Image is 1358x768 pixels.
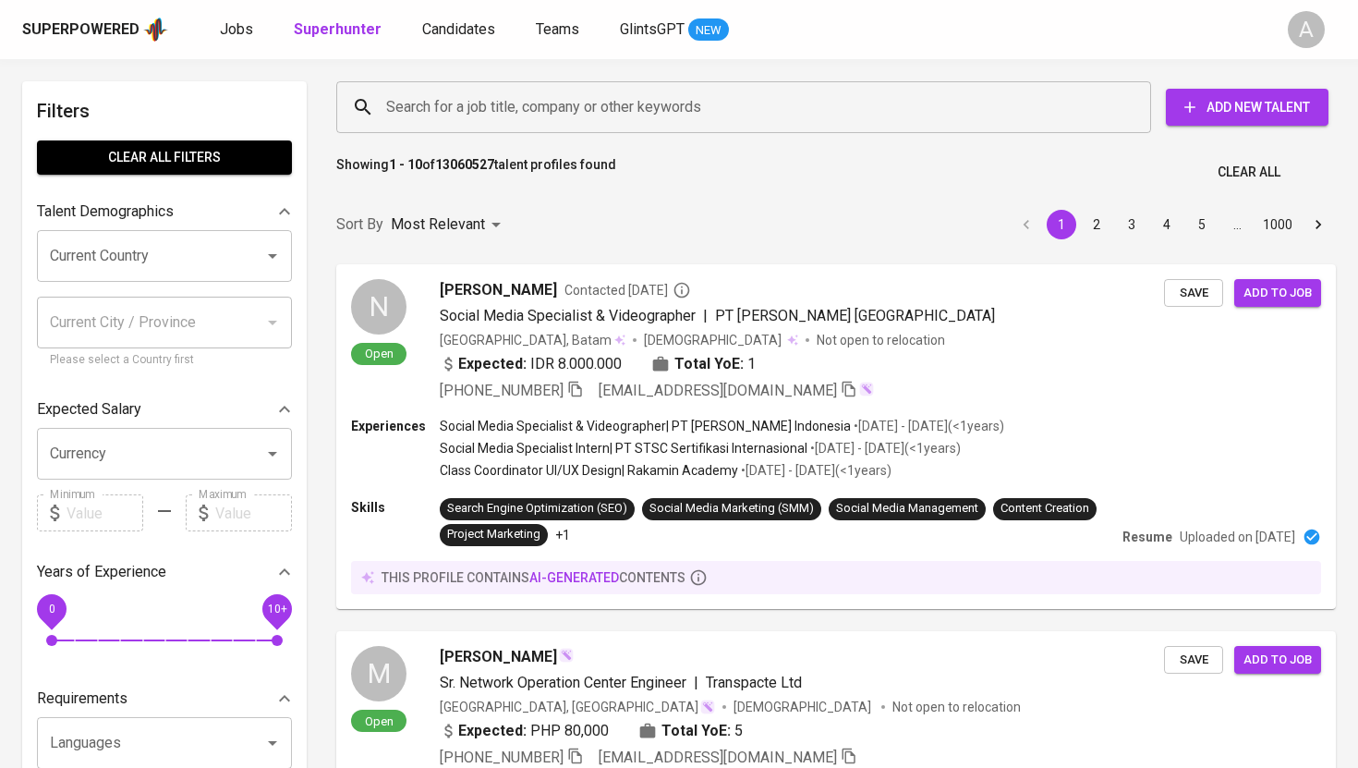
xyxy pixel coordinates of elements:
p: Most Relevant [391,213,485,236]
p: Social Media Specialist Intern | PT STSC Sertifikasi Internasional [440,439,807,457]
span: Save [1173,650,1214,671]
span: [PERSON_NAME] [440,646,557,668]
div: Years of Experience [37,554,292,591]
div: IDR 8.000.000 [440,353,622,375]
p: • [DATE] - [DATE] ( <1 years ) [807,439,961,457]
a: GlintsGPT NEW [620,18,729,42]
b: Expected: [458,720,527,742]
div: Search Engine Optimization (SEO) [447,500,627,518]
img: magic_wand.svg [859,382,874,396]
p: +1 [555,526,570,544]
div: Project Marketing [447,526,540,543]
p: Sort By [336,213,383,236]
img: magic_wand.svg [700,700,715,714]
span: 1 [747,353,756,375]
b: 13060527 [435,157,494,172]
p: Please select a Country first [50,351,279,370]
button: Open [260,441,285,467]
span: | [694,672,698,694]
p: Not open to relocation [817,331,945,349]
div: Social Media Marketing (SMM) [649,500,814,518]
p: Class Coordinator UI/UX Design | Rakamin Academy [440,461,738,480]
span: 10+ [267,603,286,616]
div: Talent Demographics [37,193,292,230]
span: Add to job [1243,283,1312,304]
button: Go to next page [1303,210,1333,239]
div: Requirements [37,680,292,717]
span: [DEMOGRAPHIC_DATA] [644,331,784,349]
img: app logo [143,16,168,43]
span: [EMAIL_ADDRESS][DOMAIN_NAME] [599,382,837,399]
nav: pagination navigation [1009,210,1336,239]
div: PHP 80,000 [440,720,609,742]
span: Open [358,713,401,729]
p: Experiences [351,417,440,435]
button: Go to page 2 [1082,210,1111,239]
p: Skills [351,498,440,517]
div: Expected Salary [37,391,292,428]
span: NEW [688,21,729,40]
div: N [351,279,406,335]
span: | [703,305,708,327]
div: … [1222,215,1252,234]
div: M [351,646,406,701]
span: Clear All [1218,161,1280,184]
span: Jobs [220,20,253,38]
button: Add to job [1234,646,1321,675]
a: NOpen[PERSON_NAME]Contacted [DATE]Social Media Specialist & Videographer|PT [PERSON_NAME] [GEOGRA... [336,264,1336,609]
span: [PHONE_NUMBER] [440,749,564,766]
h6: Filters [37,96,292,126]
p: Resume [1122,528,1172,546]
button: Save [1164,646,1223,675]
p: Uploaded on [DATE] [1180,528,1295,546]
span: [EMAIL_ADDRESS][DOMAIN_NAME] [599,749,837,766]
b: 1 - 10 [389,157,422,172]
div: [GEOGRAPHIC_DATA], Batam [440,331,625,349]
span: 0 [48,603,55,616]
p: this profile contains contents [382,568,685,587]
button: Go to page 3 [1117,210,1146,239]
span: Teams [536,20,579,38]
button: Save [1164,279,1223,308]
p: Requirements [37,688,127,710]
p: • [DATE] - [DATE] ( <1 years ) [738,461,891,480]
a: Jobs [220,18,257,42]
span: Add to job [1243,650,1312,671]
a: Teams [536,18,583,42]
b: Superhunter [294,20,382,38]
span: GlintsGPT [620,20,685,38]
p: Years of Experience [37,561,166,583]
button: Open [260,730,285,756]
button: Open [260,243,285,269]
svg: By Batam recruiter [673,281,691,299]
span: Open [358,346,401,361]
input: Value [67,494,143,531]
b: Total YoE: [674,353,744,375]
span: Clear All filters [52,146,277,169]
span: [DEMOGRAPHIC_DATA] [734,698,874,716]
span: AI-generated [529,570,619,585]
span: Contacted [DATE] [564,281,691,299]
span: Social Media Specialist & Videographer [440,307,696,324]
button: Clear All [1210,155,1288,189]
div: [GEOGRAPHIC_DATA], [GEOGRAPHIC_DATA] [440,698,715,716]
div: A [1288,11,1325,48]
p: Showing of talent profiles found [336,155,616,189]
a: Superhunter [294,18,385,42]
span: [PERSON_NAME] [440,279,557,301]
b: Total YoE: [661,720,731,742]
button: Go to page 1000 [1257,210,1298,239]
div: Content Creation [1000,500,1089,518]
div: Social Media Management [836,500,978,518]
div: Most Relevant [391,208,507,242]
a: Superpoweredapp logo [22,16,168,43]
button: Add to job [1234,279,1321,308]
button: Add New Talent [1166,89,1328,126]
span: Save [1173,283,1214,304]
img: magic_wand.svg [559,648,574,663]
p: Not open to relocation [892,698,1021,716]
span: Add New Talent [1181,96,1314,119]
p: Talent Demographics [37,201,174,223]
button: page 1 [1047,210,1076,239]
input: Value [215,494,292,531]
